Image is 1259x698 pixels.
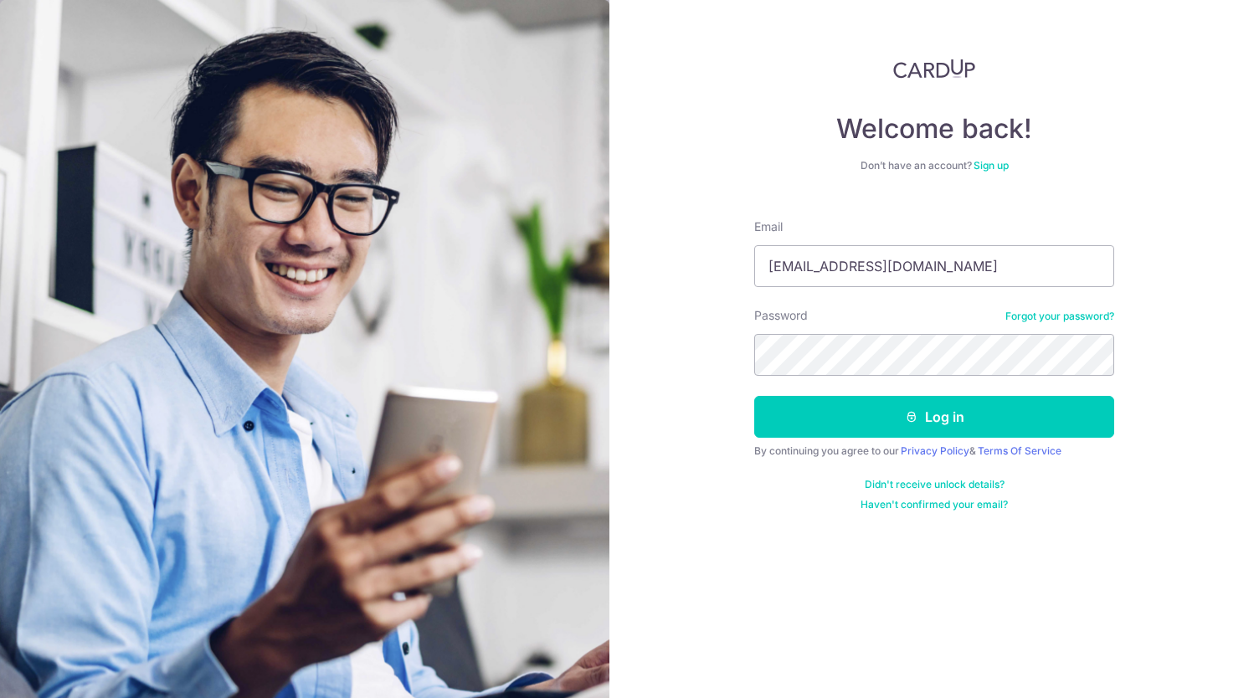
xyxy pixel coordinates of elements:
[754,159,1114,172] div: Don’t have an account?
[754,245,1114,287] input: Enter your Email
[1005,310,1114,323] a: Forgot your password?
[865,478,1005,491] a: Didn't receive unlock details?
[754,307,808,324] label: Password
[861,498,1008,511] a: Haven't confirmed your email?
[754,218,783,235] label: Email
[754,396,1114,438] button: Log in
[974,159,1009,172] a: Sign up
[893,59,975,79] img: CardUp Logo
[978,444,1061,457] a: Terms Of Service
[754,112,1114,146] h4: Welcome back!
[901,444,969,457] a: Privacy Policy
[754,444,1114,458] div: By continuing you agree to our &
